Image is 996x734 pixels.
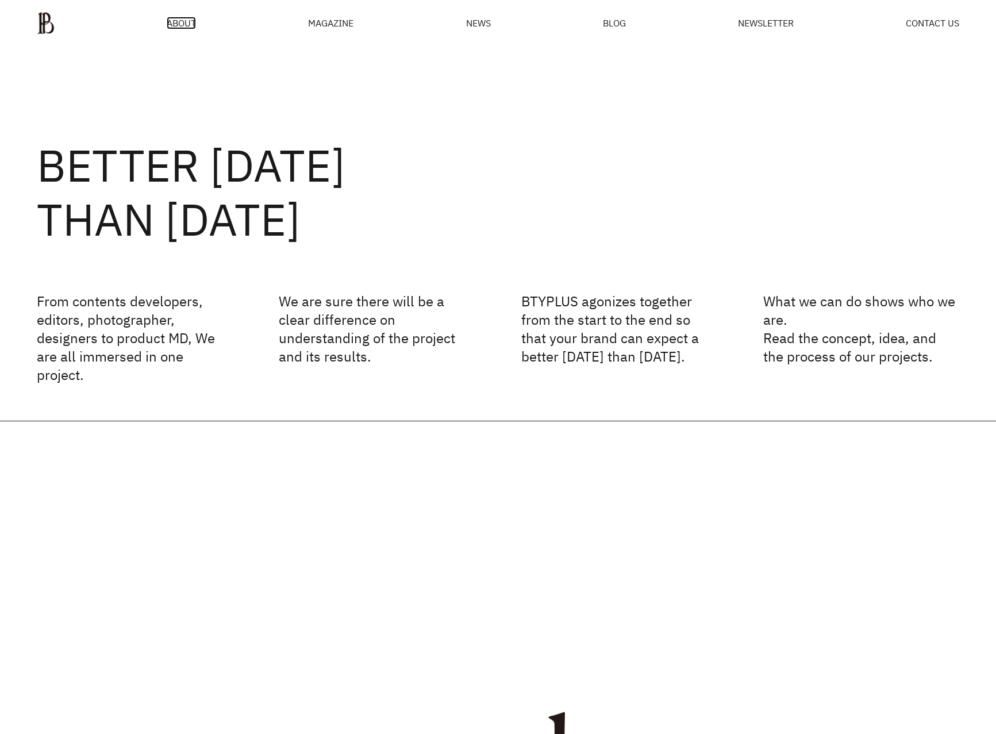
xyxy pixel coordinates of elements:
p: BTYPLUS agonizes together from the start to the end so that your brand can expect a better [DATE]... [521,292,717,384]
img: ba379d5522eb3.png [37,11,55,34]
p: What we can do shows who we are. Read the concept, idea, and the process of our projects. [763,292,959,384]
p: From contents developers, editors, photographer, designers to product MD, We are all immersed in ... [37,292,233,384]
a: NEWSLETTER [738,18,794,28]
p: We are sure there will be a clear difference on understanding of the project and its results. [279,292,475,384]
a: BLOG [603,18,626,28]
div: MAGAZINE [308,18,353,28]
a: ABOUT [167,18,196,28]
a: CONTACT US [906,18,959,28]
h2: BETTER [DATE] THAN [DATE] [37,139,959,246]
a: NEWS [466,18,491,28]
